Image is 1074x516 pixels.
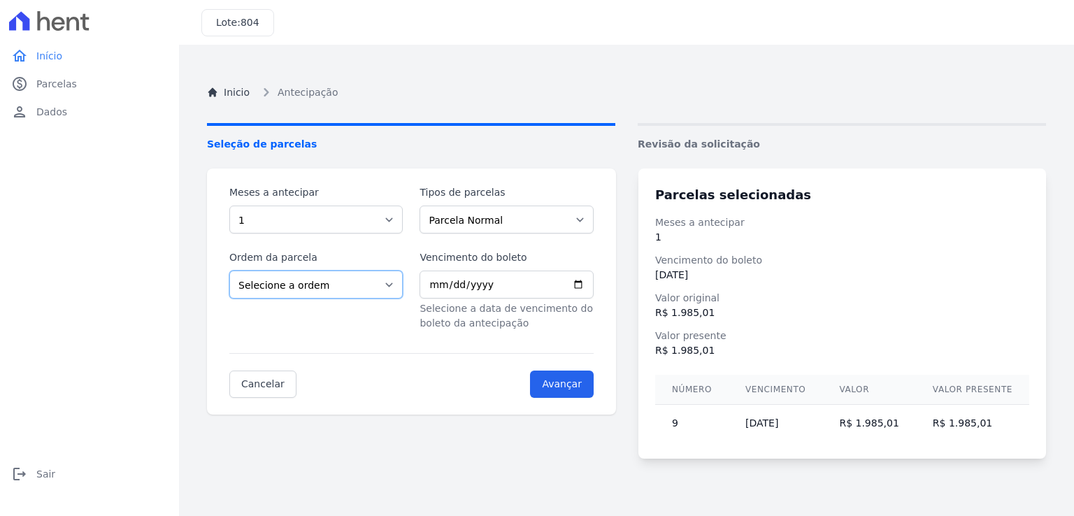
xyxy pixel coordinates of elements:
span: Início [36,49,62,63]
a: personDados [6,98,173,126]
span: Dados [36,105,67,119]
td: R$ 1.985,01 [822,405,915,443]
a: paidParcelas [6,70,173,98]
span: 804 [241,17,259,28]
nav: Progress [207,123,1046,152]
span: Revisão da solicitação [638,137,1046,152]
label: Tipos de parcelas [420,185,593,200]
dd: 1 [655,230,1029,245]
h3: Parcelas selecionadas [655,185,1029,204]
i: person [11,103,28,120]
dt: Valor original [655,291,1029,306]
span: Sair [36,467,55,481]
dt: Valor presente [655,329,1029,343]
dt: Meses a antecipar [655,215,1029,230]
a: homeInício [6,42,173,70]
td: 9 [655,405,729,443]
dd: R$ 1.985,01 [655,343,1029,358]
span: Seleção de parcelas [207,137,615,152]
a: logoutSair [6,460,173,488]
i: paid [11,76,28,92]
th: Valor [822,375,915,405]
nav: Breadcrumb [207,84,1046,101]
a: Cancelar [229,371,296,398]
label: Meses a antecipar [229,185,403,200]
td: R$ 1.985,01 [916,405,1029,443]
a: Inicio [207,85,250,100]
span: Antecipação [278,85,338,100]
i: logout [11,466,28,482]
th: Vencimento [729,375,822,405]
h3: Lote: [216,15,259,30]
dd: R$ 1.985,01 [655,306,1029,320]
span: Parcelas [36,77,77,91]
label: Ordem da parcela [229,250,403,265]
th: Valor presente [916,375,1029,405]
label: Vencimento do boleto [420,250,593,265]
input: Avançar [530,371,594,398]
dt: Vencimento do boleto [655,253,1029,268]
i: home [11,48,28,64]
p: Selecione a data de vencimento do boleto da antecipação [420,301,593,331]
th: Número [655,375,729,405]
td: [DATE] [729,405,822,443]
dd: [DATE] [655,268,1029,282]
